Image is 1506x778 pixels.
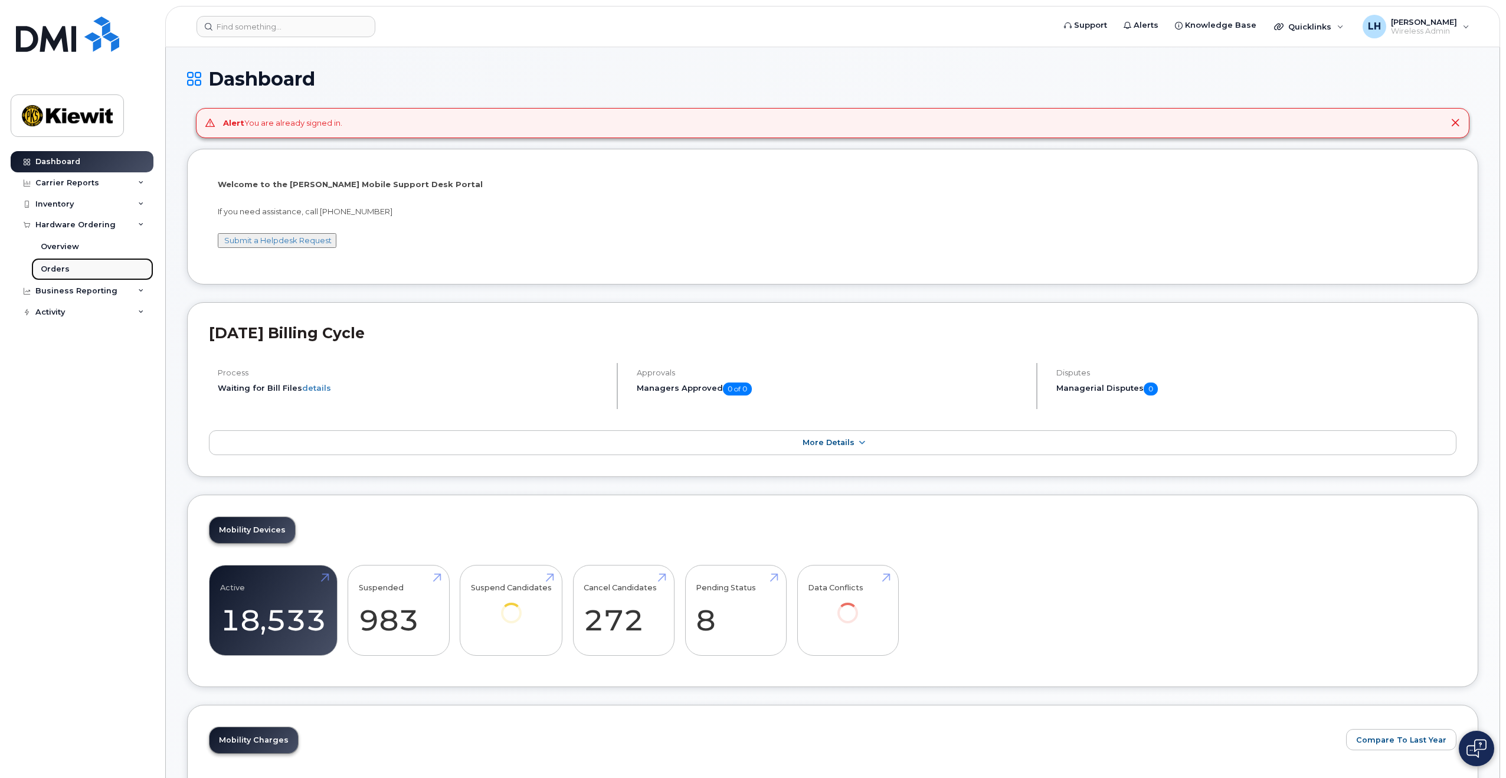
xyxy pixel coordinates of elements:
[224,236,332,245] a: Submit a Helpdesk Request
[359,571,438,649] a: Suspended 983
[223,118,244,128] strong: Alert
[1466,739,1487,758] img: Open chat
[471,571,552,639] a: Suspend Candidates
[218,383,607,394] li: Waiting for Bill Files
[209,727,298,753] a: Mobility Charges
[218,368,607,377] h4: Process
[723,383,752,395] span: 0 of 0
[218,233,336,248] button: Submit a Helpdesk Request
[1346,729,1456,750] button: Compare To Last Year
[696,571,775,649] a: Pending Status 8
[1356,734,1446,746] span: Compare To Last Year
[803,438,855,447] span: More Details
[1056,383,1456,395] h5: Managerial Disputes
[223,117,342,129] div: You are already signed in.
[187,68,1478,89] h1: Dashboard
[209,324,1456,342] h2: [DATE] Billing Cycle
[1144,383,1158,395] span: 0
[220,571,326,649] a: Active 18,533
[218,206,1448,217] p: If you need assistance, call [PHONE_NUMBER]
[808,571,888,639] a: Data Conflicts
[218,179,1448,190] p: Welcome to the [PERSON_NAME] Mobile Support Desk Portal
[637,368,1026,377] h4: Approvals
[302,383,331,393] a: details
[209,517,295,543] a: Mobility Devices
[1056,368,1456,377] h4: Disputes
[637,383,1026,395] h5: Managers Approved
[584,571,663,649] a: Cancel Candidates 272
